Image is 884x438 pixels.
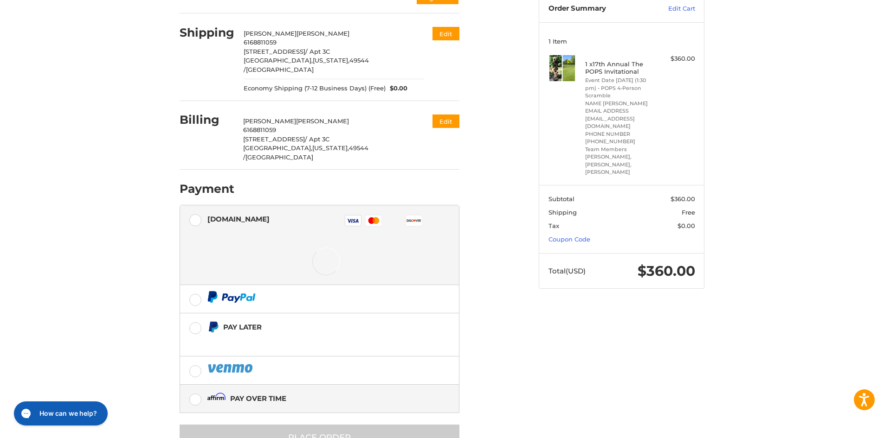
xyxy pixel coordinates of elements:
[585,60,656,76] h4: 1 x 17th Annual The POPS Invitational
[312,144,349,152] span: [US_STATE],
[180,113,234,127] h2: Billing
[207,336,401,345] iframe: PayPal Message 1
[223,319,401,335] div: Pay Later
[9,398,110,429] iframe: Gorgias live chat messenger
[638,262,695,279] span: $360.00
[313,57,349,64] span: [US_STATE],
[548,267,586,275] span: Total (USD)
[548,222,559,229] span: Tax
[585,76,656,100] li: Event Date [DATE] (1:30 pm) - POPS 4-Person Scramble
[671,195,695,203] span: $360.00
[432,114,459,128] button: Edit
[658,54,695,63] div: $360.00
[585,130,656,146] li: PHONE NUMBER [PHONE_NUMBER]
[243,135,305,143] span: [STREET_ADDRESS]
[296,117,349,125] span: [PERSON_NAME]
[244,48,305,55] span: [STREET_ADDRESS]
[207,211,270,227] div: [DOMAIN_NAME]
[180,182,234,196] h2: Payment
[585,107,656,130] li: EMAIL ADDRESS [EMAIL_ADDRESS][DOMAIN_NAME]
[244,30,297,37] span: [PERSON_NAME]
[246,66,314,73] span: [GEOGRAPHIC_DATA]
[682,209,695,216] span: Free
[548,38,695,45] h3: 1 Item
[244,84,386,93] span: Economy Shipping (7-12 Business Days) (Free)
[548,209,577,216] span: Shipping
[243,144,312,152] span: [GEOGRAPHIC_DATA],
[207,362,255,374] img: PayPal icon
[432,27,459,40] button: Edit
[548,4,648,13] h3: Order Summary
[245,153,313,161] span: [GEOGRAPHIC_DATA]
[548,195,574,203] span: Subtotal
[305,135,329,143] span: / Apt 3C
[305,48,330,55] span: / Apt 3C
[386,84,408,93] span: $0.00
[243,144,368,161] span: 49544 /
[243,126,276,133] span: 6168811059
[548,235,590,243] a: Coupon Code
[207,393,226,404] img: Affirm icon
[585,100,656,108] li: NAME [PERSON_NAME]
[243,117,296,125] span: [PERSON_NAME]
[585,146,656,176] li: Team Members [PERSON_NAME], [PERSON_NAME], [PERSON_NAME]
[207,321,219,333] img: Pay Later icon
[807,413,884,438] iframe: Google Customer Reviews
[678,222,695,229] span: $0.00
[244,57,369,73] span: 49544 /
[207,291,256,303] img: PayPal icon
[244,57,313,64] span: [GEOGRAPHIC_DATA],
[180,25,234,40] h2: Shipping
[244,38,277,46] span: 6168811059
[297,30,349,37] span: [PERSON_NAME]
[648,4,695,13] a: Edit Cart
[230,391,286,406] div: Pay over time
